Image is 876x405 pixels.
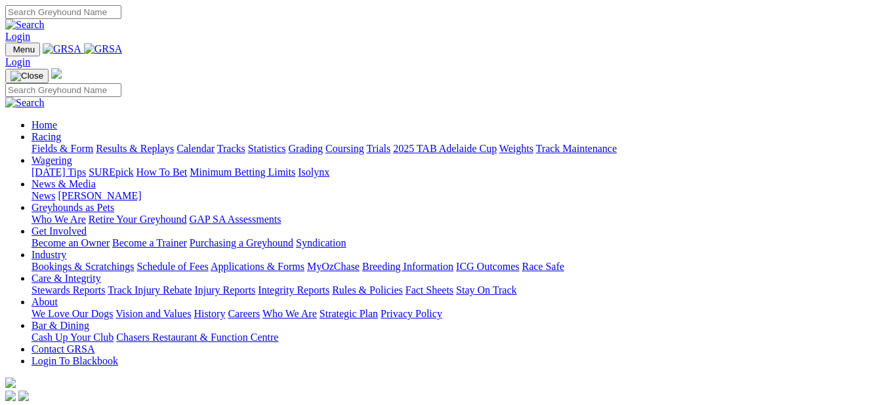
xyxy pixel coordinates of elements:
[217,143,245,154] a: Tracks
[5,97,45,109] img: Search
[393,143,497,154] a: 2025 TAB Adelaide Cup
[228,308,260,319] a: Careers
[31,214,871,225] div: Greyhounds as Pets
[31,249,66,260] a: Industry
[31,166,871,178] div: Wagering
[31,343,94,355] a: Contact GRSA
[96,143,174,154] a: Results & Replays
[31,320,89,331] a: Bar & Dining
[258,284,329,296] a: Integrity Reports
[194,284,255,296] a: Injury Reports
[366,143,390,154] a: Trials
[84,43,123,55] img: GRSA
[296,237,346,248] a: Syndication
[89,214,187,225] a: Retire Your Greyhound
[31,284,871,296] div: Care & Integrity
[5,31,30,42] a: Login
[31,273,101,284] a: Care & Integrity
[31,143,93,154] a: Fields & Form
[116,332,278,343] a: Chasers Restaurant & Function Centre
[112,237,187,248] a: Become a Trainer
[31,308,113,319] a: We Love Our Dogs
[307,261,360,272] a: MyOzChase
[31,155,72,166] a: Wagering
[5,377,16,388] img: logo-grsa-white.png
[289,143,323,154] a: Grading
[5,56,30,67] a: Login
[51,68,62,79] img: logo-grsa-white.png
[211,261,304,272] a: Applications & Forms
[31,119,57,130] a: Home
[31,308,871,320] div: About
[31,332,871,343] div: Bar & Dining
[5,69,49,83] button: Toggle navigation
[31,261,134,272] a: Bookings & Scratchings
[362,261,453,272] a: Breeding Information
[31,143,871,155] div: Racing
[31,261,871,273] div: Industry
[522,261,564,272] a: Race Safe
[31,225,87,237] a: Get Involved
[5,43,40,56] button: Toggle navigation
[31,178,96,189] a: News & Media
[456,261,519,272] a: ICG Outcomes
[31,355,118,366] a: Login To Blackbook
[5,391,16,401] img: facebook.svg
[320,308,378,319] a: Strategic Plan
[43,43,81,55] img: GRSA
[31,332,114,343] a: Cash Up Your Club
[58,190,141,201] a: [PERSON_NAME]
[248,143,286,154] a: Statistics
[31,237,110,248] a: Become an Owner
[499,143,533,154] a: Weights
[31,190,55,201] a: News
[190,237,293,248] a: Purchasing a Greyhound
[31,131,61,142] a: Racing
[31,202,114,213] a: Greyhounds as Pets
[31,296,58,307] a: About
[31,166,86,178] a: [DATE] Tips
[262,308,317,319] a: Who We Are
[31,237,871,249] div: Get Involved
[18,391,29,401] img: twitter.svg
[13,45,35,54] span: Menu
[5,19,45,31] img: Search
[31,214,86,225] a: Who We Are
[190,214,282,225] a: GAP SA Assessments
[108,284,192,296] a: Track Injury Rebate
[298,166,329,178] a: Isolynx
[190,166,295,178] a: Minimum Betting Limits
[332,284,403,296] a: Rules & Policies
[536,143,617,154] a: Track Maintenance
[5,83,121,97] input: Search
[381,308,442,319] a: Privacy Policy
[194,308,225,319] a: History
[136,166,188,178] a: How To Bet
[10,71,43,81] img: Close
[406,284,453,296] a: Fact Sheets
[89,166,133,178] a: SUREpick
[31,190,871,202] div: News & Media
[31,284,105,296] a: Stewards Reports
[136,261,208,272] a: Schedule of Fees
[115,308,191,319] a: Vision and Values
[325,143,364,154] a: Coursing
[456,284,516,296] a: Stay On Track
[177,143,215,154] a: Calendar
[5,5,121,19] input: Search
